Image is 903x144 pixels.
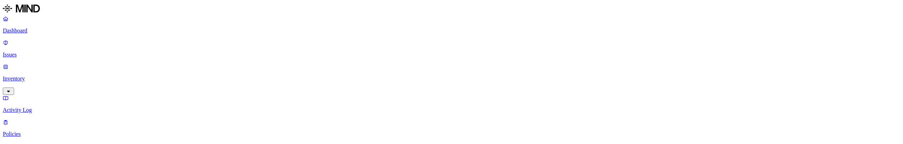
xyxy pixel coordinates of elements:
a: MIND [3,3,900,16]
img: MIND [3,3,40,14]
p: Policies [3,131,900,137]
p: Issues [3,52,900,58]
a: Issues [3,40,900,58]
a: Inventory [3,64,900,94]
p: Activity Log [3,107,900,113]
a: Activity Log [3,95,900,113]
p: Inventory [3,76,900,82]
a: Dashboard [3,16,900,34]
p: Dashboard [3,28,900,34]
a: Policies [3,119,900,137]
